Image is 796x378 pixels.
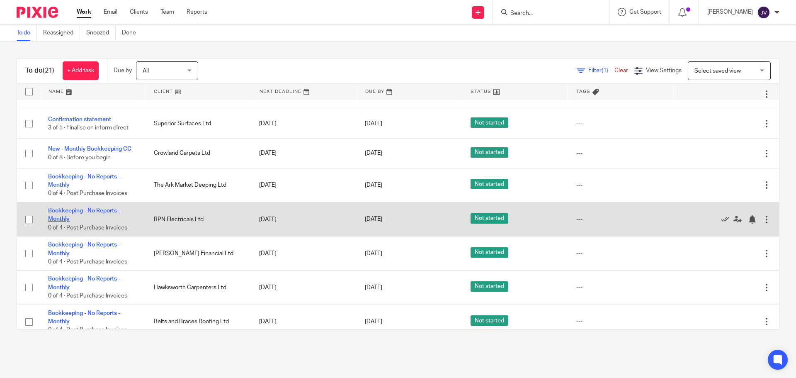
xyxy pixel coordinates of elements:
[576,317,665,326] div: ---
[130,8,148,16] a: Clients
[576,283,665,292] div: ---
[721,215,733,223] a: Mark as done
[48,174,120,188] a: Bookkeeping - No Reports - Monthly
[146,237,251,271] td: [PERSON_NAME] Financial Ltd
[43,25,80,41] a: Reassigned
[365,285,382,290] span: [DATE]
[576,119,665,128] div: ---
[251,168,357,202] td: [DATE]
[17,7,58,18] img: Pixie
[143,68,149,74] span: All
[576,181,665,189] div: ---
[63,61,99,80] a: + Add task
[48,191,127,197] span: 0 of 4 · Post Purchase Invoices
[86,25,116,41] a: Snoozed
[251,109,357,139] td: [DATE]
[48,155,111,161] span: 0 of 8 · Before you begin
[48,146,131,152] a: New - Monthly Bookkeeping CC
[43,67,54,74] span: (21)
[48,225,127,231] span: 0 of 4 · Post Purchase Invoices
[160,8,174,16] a: Team
[365,182,382,188] span: [DATE]
[187,8,207,16] a: Reports
[146,109,251,139] td: Superior Surfaces Ltd
[104,8,117,16] a: Email
[146,139,251,168] td: Crowland Carpets Ltd
[146,168,251,202] td: The Ark Market Deeping Ltd
[146,305,251,339] td: Belts and Braces Roofing Ltd
[122,25,142,41] a: Done
[576,215,665,224] div: ---
[48,117,111,122] a: Confirmation statement
[646,68,682,73] span: View Settings
[251,139,357,168] td: [DATE]
[48,125,129,131] span: 3 of 5 · Finalise on inform direct
[48,310,120,324] a: Bookkeeping - No Reports - Monthly
[602,68,608,73] span: (1)
[146,202,251,237] td: RPN Electricals Ltd
[707,8,753,16] p: [PERSON_NAME]
[365,121,382,127] span: [DATE]
[48,208,120,222] a: Bookkeeping - No Reports - Monthly
[471,315,508,326] span: Not started
[365,217,382,222] span: [DATE]
[576,149,665,157] div: ---
[694,68,741,74] span: Select saved view
[365,319,382,324] span: [DATE]
[576,249,665,258] div: ---
[251,305,357,339] td: [DATE]
[471,147,508,158] span: Not started
[48,242,120,256] a: Bookkeeping - No Reports - Monthly
[365,151,382,156] span: [DATE]
[510,10,584,17] input: Search
[48,259,127,265] span: 0 of 4 · Post Purchase Invoices
[471,281,508,292] span: Not started
[77,8,91,16] a: Work
[629,9,661,15] span: Get Support
[251,202,357,237] td: [DATE]
[251,237,357,271] td: [DATE]
[757,6,770,19] img: svg%3E
[114,66,132,75] p: Due by
[471,179,508,189] span: Not started
[48,293,127,299] span: 0 of 4 · Post Purchase Invoices
[588,68,614,73] span: Filter
[48,276,120,290] a: Bookkeeping - No Reports - Monthly
[146,271,251,305] td: Hawksworth Carpenters Ltd
[365,251,382,256] span: [DATE]
[471,117,508,128] span: Not started
[17,25,37,41] a: To do
[48,327,127,333] span: 0 of 4 · Post Purchase Invoices
[471,247,508,258] span: Not started
[576,89,590,94] span: Tags
[471,213,508,224] span: Not started
[48,95,129,101] span: 3 of 5 · Finalise on inform direct
[251,271,357,305] td: [DATE]
[614,68,628,73] a: Clear
[25,66,54,75] h1: To do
